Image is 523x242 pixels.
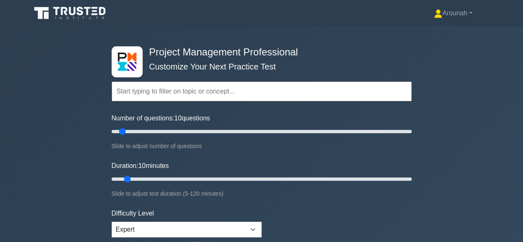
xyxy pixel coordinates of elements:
a: Arounah [414,5,492,22]
span: 10 [138,162,146,169]
input: Start typing to filter on topic or concept... [112,81,412,101]
label: Duration: minutes [112,161,169,171]
label: Number of questions: questions [112,113,210,123]
div: Slide to adjust number of questions [112,141,412,151]
h4: Project Management Professional [146,46,371,58]
div: Slide to adjust test duration (5-120 minutes) [112,189,412,199]
span: 10 [174,115,182,122]
label: Difficulty Level [112,208,154,218]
